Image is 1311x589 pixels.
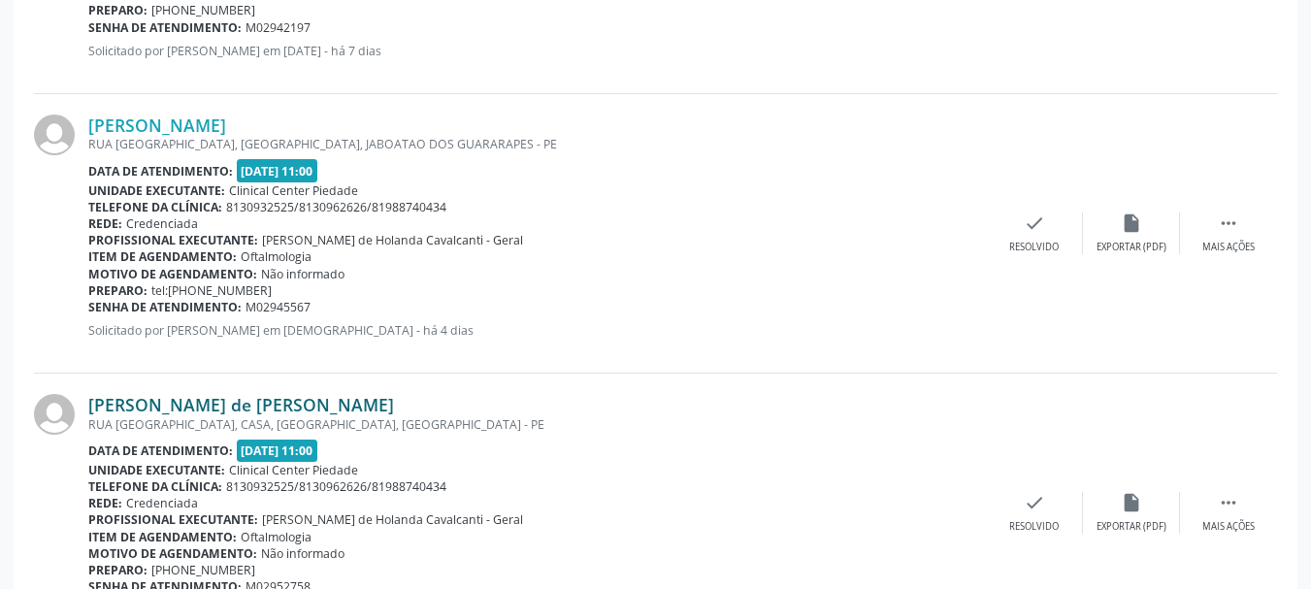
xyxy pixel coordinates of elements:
[1202,241,1255,254] div: Mais ações
[262,232,523,248] span: [PERSON_NAME] de Holanda Cavalcanti - Geral
[88,266,257,282] b: Motivo de agendamento:
[88,215,122,232] b: Rede:
[229,462,358,478] span: Clinical Center Piedade
[1097,520,1166,534] div: Exportar (PDF)
[88,115,226,136] a: [PERSON_NAME]
[88,232,258,248] b: Profissional executante:
[1202,520,1255,534] div: Mais ações
[237,440,318,462] span: [DATE] 11:00
[88,2,147,18] b: Preparo:
[88,299,242,315] b: Senha de atendimento:
[246,299,311,315] span: M02945567
[1009,241,1059,254] div: Resolvido
[88,394,394,415] a: [PERSON_NAME] de [PERSON_NAME]
[1218,492,1239,513] i: 
[261,266,344,282] span: Não informado
[126,495,198,511] span: Credenciada
[88,19,242,36] b: Senha de atendimento:
[88,43,986,59] p: Solicitado por [PERSON_NAME] em [DATE] - há 7 dias
[88,511,258,528] b: Profissional executante:
[241,248,311,265] span: Oftalmologia
[126,215,198,232] span: Credenciada
[246,19,311,36] span: M02942197
[88,182,225,199] b: Unidade executante:
[226,478,446,495] span: 8130932525/8130962626/81988740434
[1024,213,1045,234] i: check
[34,115,75,155] img: img
[88,282,147,299] b: Preparo:
[88,478,222,495] b: Telefone da clínica:
[1121,492,1142,513] i: insert_drive_file
[88,545,257,562] b: Motivo de agendamento:
[88,322,986,339] p: Solicitado por [PERSON_NAME] em [DEMOGRAPHIC_DATA] - há 4 dias
[151,282,272,299] span: tel:[PHONE_NUMBER]
[262,511,523,528] span: [PERSON_NAME] de Holanda Cavalcanti - Geral
[151,2,255,18] span: [PHONE_NUMBER]
[88,562,147,578] b: Preparo:
[88,529,237,545] b: Item de agendamento:
[34,394,75,435] img: img
[88,442,233,459] b: Data de atendimento:
[88,163,233,180] b: Data de atendimento:
[226,199,446,215] span: 8130932525/8130962626/81988740434
[241,529,311,545] span: Oftalmologia
[88,248,237,265] b: Item de agendamento:
[88,416,986,433] div: RUA [GEOGRAPHIC_DATA], CASA, [GEOGRAPHIC_DATA], [GEOGRAPHIC_DATA] - PE
[88,136,986,152] div: RUA [GEOGRAPHIC_DATA], [GEOGRAPHIC_DATA], JABOATAO DOS GUARARAPES - PE
[229,182,358,199] span: Clinical Center Piedade
[1097,241,1166,254] div: Exportar (PDF)
[151,562,255,578] span: [PHONE_NUMBER]
[88,462,225,478] b: Unidade executante:
[237,159,318,181] span: [DATE] 11:00
[1024,492,1045,513] i: check
[88,495,122,511] b: Rede:
[88,199,222,215] b: Telefone da clínica:
[1121,213,1142,234] i: insert_drive_file
[261,545,344,562] span: Não informado
[1009,520,1059,534] div: Resolvido
[1218,213,1239,234] i: 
